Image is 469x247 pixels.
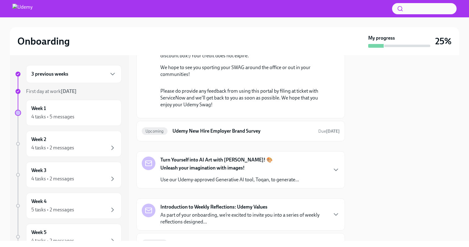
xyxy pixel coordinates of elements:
[142,126,340,136] a: UpcomingUdemy New Hire Employer Brand SurveyDue[DATE]
[26,65,122,83] div: 3 previous weeks
[31,113,74,120] div: 4 tasks • 5 messages
[160,176,299,183] p: Use our Udemy-approved Generative AI tool, Toqan, to generate...
[15,88,122,95] a: First day at work[DATE]
[15,193,122,219] a: Week 45 tasks • 2 messages
[31,237,74,244] div: 4 tasks • 2 messages
[368,35,395,42] strong: My progress
[31,167,47,174] h6: Week 3
[160,88,330,108] p: Please do provide any feedback from using this portal by filing at ticket with ServiceNow and we'...
[15,100,122,126] a: Week 14 tasks • 5 messages
[326,241,340,246] strong: [DATE]
[318,240,340,246] span: September 15th, 2025 10:00
[26,88,77,94] span: First day at work
[31,206,74,213] div: 5 tasks • 2 messages
[61,88,77,94] strong: [DATE]
[31,136,46,143] h6: Week 2
[172,128,313,135] h6: Udemy New Hire Employer Brand Survey
[31,229,47,236] h6: Week 5
[31,71,68,77] h6: 3 previous weeks
[160,212,327,225] p: As part of your onboarding, we’re excited to invite you into a series of weekly reflections desig...
[160,165,245,171] strong: Unleash your imagination with images!
[17,35,70,47] h2: Onboarding
[31,175,74,182] div: 4 tasks • 2 messages
[15,131,122,157] a: Week 24 tasks • 2 messages
[31,198,47,205] h6: Week 4
[15,162,122,188] a: Week 34 tasks • 2 messages
[31,105,46,112] h6: Week 1
[31,144,74,151] div: 4 tasks • 2 messages
[160,157,273,163] strong: Turn Yourself into AI Art with [PERSON_NAME]! 🎨
[142,129,167,134] span: Upcoming
[160,204,267,210] strong: Introduction to Weekly Reflections: Udemy Values
[12,4,33,14] img: Udemy
[172,240,313,247] h6: Values Reflection: Lead the Way
[435,36,452,47] h3: 25%
[326,129,340,134] strong: [DATE]
[160,64,330,78] p: We hope to see you sporting your SWAG around the office or out in your communities!
[318,241,340,246] span: Due
[318,129,340,134] span: Due
[318,128,340,134] span: September 13th, 2025 10:00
